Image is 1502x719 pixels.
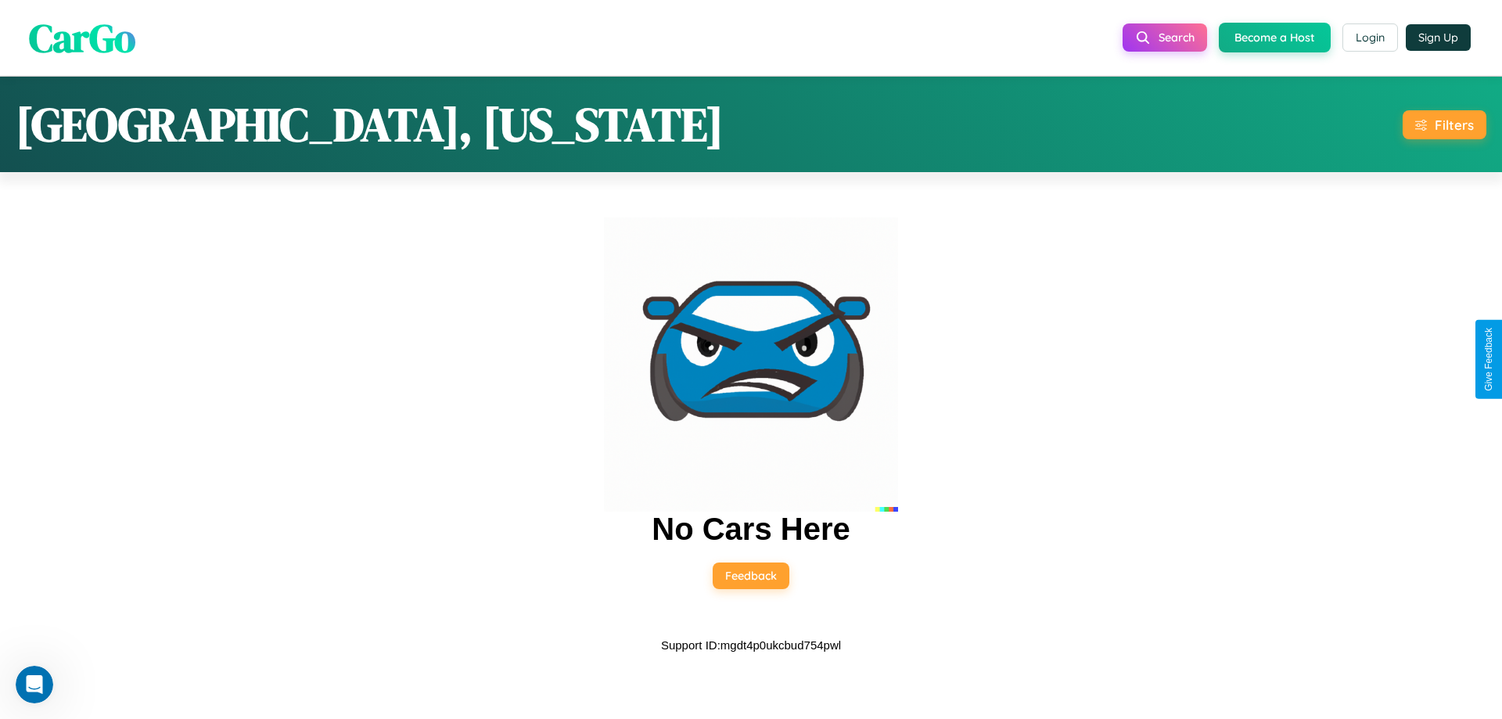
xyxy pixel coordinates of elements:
button: Login [1342,23,1398,52]
h2: No Cars Here [652,512,850,547]
iframe: Intercom live chat [16,666,53,703]
span: Search [1159,31,1195,45]
button: Filters [1403,110,1486,139]
button: Search [1123,23,1207,52]
button: Sign Up [1406,24,1471,51]
img: car [604,217,898,512]
h1: [GEOGRAPHIC_DATA], [US_STATE] [16,92,724,156]
div: Give Feedback [1483,328,1494,391]
span: CarGo [29,10,135,64]
p: Support ID: mgdt4p0ukcbud754pwl [661,635,841,656]
button: Feedback [713,563,789,589]
div: Filters [1435,117,1474,133]
button: Become a Host [1219,23,1331,52]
